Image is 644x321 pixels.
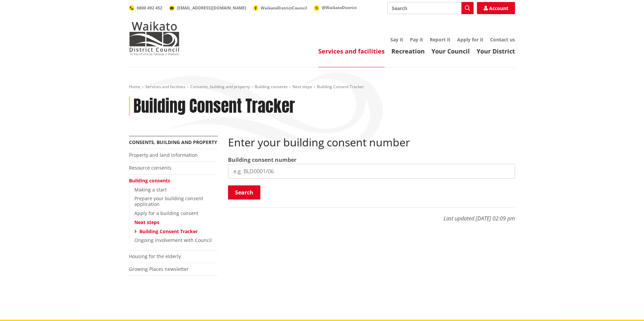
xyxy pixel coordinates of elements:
[322,5,357,10] span: @WaikatoDistrict
[261,5,307,11] span: WaikatoDistrictCouncil
[255,84,288,90] a: Building consents
[129,84,140,90] a: Home
[318,47,385,55] a: Services and facilities
[292,84,312,90] a: Next steps
[391,47,425,55] a: Recreation
[177,5,246,11] span: [EMAIL_ADDRESS][DOMAIN_NAME]
[390,36,403,43] a: Say it
[139,228,198,235] a: Building Consent Tracker
[228,164,515,179] input: e.g. BLD0001/06
[228,185,260,200] button: Search
[457,36,483,43] a: Apply for it
[129,177,170,184] a: Building consents
[129,152,198,158] a: Property and land information
[169,5,246,11] a: [EMAIL_ADDRESS][DOMAIN_NAME]
[387,2,474,14] input: Search input
[129,5,162,11] a: 0800 492 452
[134,237,212,243] a: Ongoing involvement with Council
[317,84,364,90] span: Building Consent Tracker
[129,253,181,259] a: Housing for the elderly
[228,156,296,164] label: Building consent number
[490,36,515,43] a: Contact us
[129,84,515,90] nav: breadcrumb
[431,47,470,55] a: Your Council
[228,207,515,222] p: Last updated [DATE] 02:09 pm
[137,5,162,11] span: 0800 492 452
[410,36,423,43] a: Pay it
[134,219,159,225] a: Next steps
[129,165,171,171] a: Resource consents
[430,36,450,43] a: Report it
[129,139,217,145] a: Consents, building and property
[314,5,357,10] a: @WaikatoDistrict
[253,5,307,11] a: WaikatoDistrictCouncil
[133,97,295,116] h1: Building Consent Tracker
[228,136,515,149] h2: Enter your building consent number
[129,22,180,55] img: Waikato District Council - Te Kaunihera aa Takiwaa o Waikato
[145,84,186,90] a: Services and facilities
[134,210,198,216] a: Apply for a building consent
[134,195,203,207] a: Prepare your building consent application
[129,266,189,272] a: Growing Places newsletter
[477,47,515,55] a: Your District
[190,84,250,90] a: Consents, building and property
[134,186,167,193] a: Making a start
[477,2,515,14] a: Account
